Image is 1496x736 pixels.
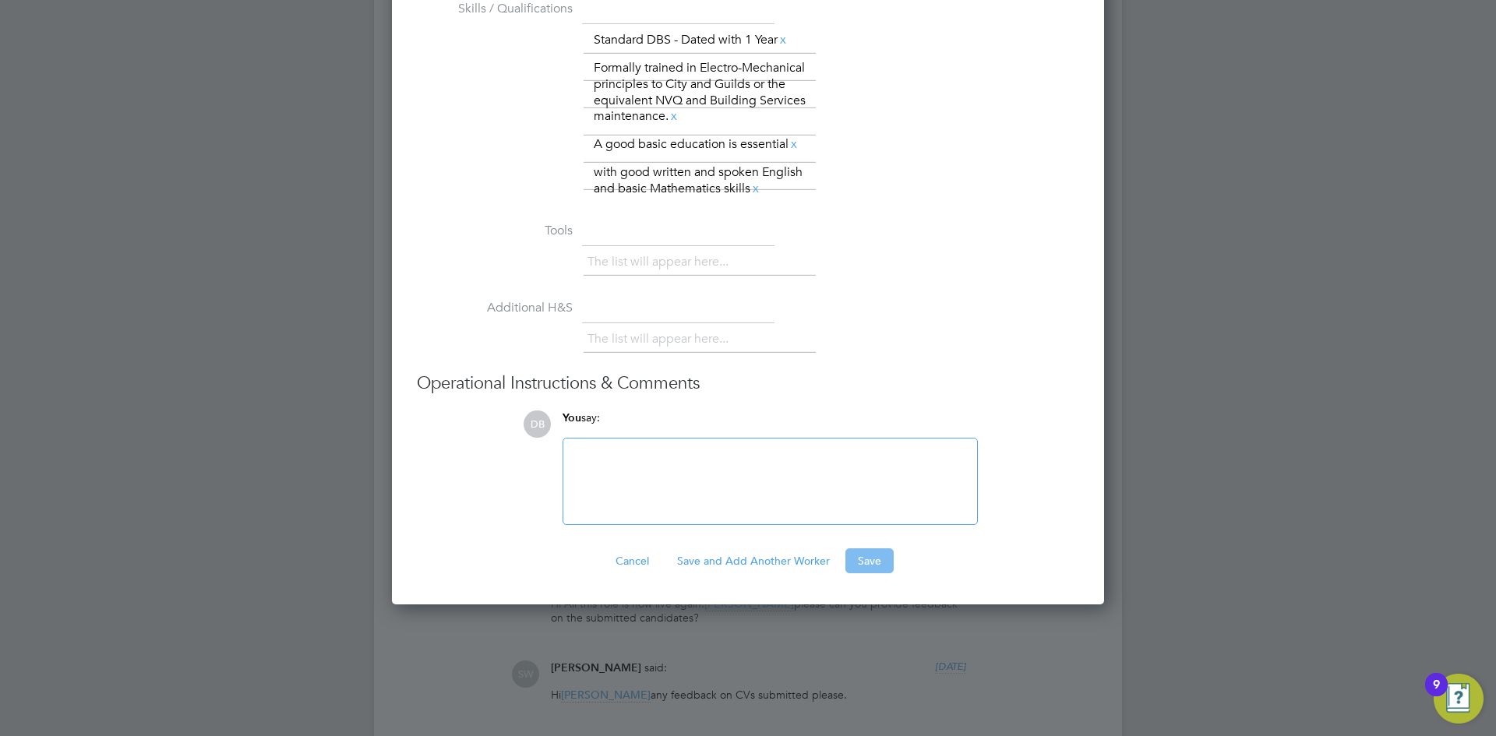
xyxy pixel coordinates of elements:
span: DB [524,410,551,438]
button: Cancel [603,548,662,573]
label: Skills / Qualifications [417,1,573,17]
button: Save and Add Another Worker [665,548,842,573]
a: x [750,178,761,199]
label: Tools [417,223,573,239]
a: x [669,106,679,126]
button: Open Resource Center, 9 new notifications [1434,674,1484,724]
li: A good basic education is essential [587,134,806,155]
div: say: [563,410,978,438]
div: 9 [1433,685,1440,705]
li: The list will appear here... [587,252,735,273]
li: with good written and spoken English and basic Mathematics skills [587,162,813,199]
li: The list will appear here... [587,329,735,350]
h3: Operational Instructions & Comments [417,372,1079,395]
li: Formally trained in Electro-Mechanical principles to City and Guilds or the equivalent NVQ and Bu... [587,58,813,127]
a: x [778,30,789,50]
li: Standard DBS - Dated with 1 Year [587,30,795,51]
button: Save [845,548,894,573]
span: You [563,411,581,424]
label: Additional H&S [417,300,573,316]
a: x [789,134,799,154]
